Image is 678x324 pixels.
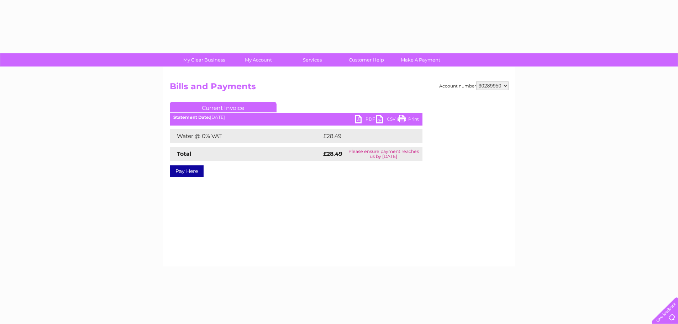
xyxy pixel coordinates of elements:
[323,150,342,157] strong: £28.49
[376,115,398,125] a: CSV
[398,115,419,125] a: Print
[177,150,191,157] strong: Total
[345,147,422,161] td: Please ensure payment reaches us by [DATE]
[355,115,376,125] a: PDF
[321,129,409,143] td: £28.49
[337,53,396,67] a: Customer Help
[170,81,509,95] h2: Bills and Payments
[170,102,277,112] a: Current Invoice
[170,165,204,177] a: Pay Here
[439,81,509,90] div: Account number
[229,53,288,67] a: My Account
[283,53,342,67] a: Services
[175,53,233,67] a: My Clear Business
[170,115,422,120] div: [DATE]
[170,129,321,143] td: Water @ 0% VAT
[173,115,210,120] b: Statement Date:
[391,53,450,67] a: Make A Payment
